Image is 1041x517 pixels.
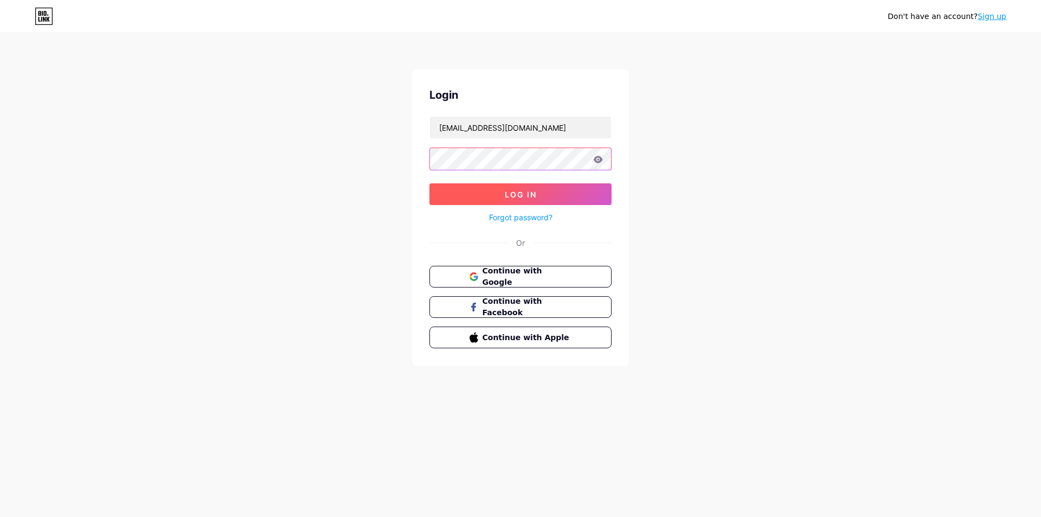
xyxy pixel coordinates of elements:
span: Continue with Apple [483,332,572,343]
button: Continue with Google [429,266,612,288]
div: Don't have an account? [888,11,1006,22]
span: Continue with Google [483,265,572,288]
input: Username [430,117,611,138]
button: Log In [429,183,612,205]
div: Or [516,237,525,248]
span: Continue with Facebook [483,296,572,318]
button: Continue with Facebook [429,296,612,318]
button: Continue with Apple [429,327,612,348]
a: Sign up [978,12,1006,21]
span: Log In [505,190,537,199]
a: Forgot password? [489,212,552,223]
div: Login [429,87,612,103]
